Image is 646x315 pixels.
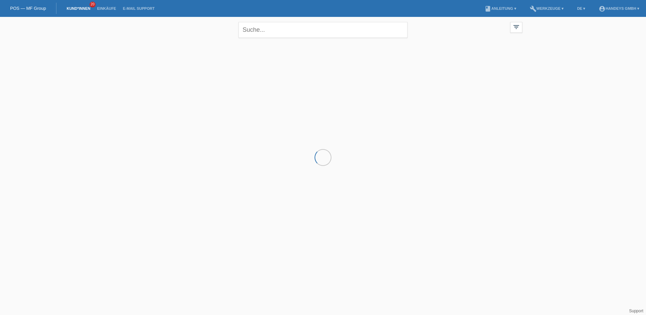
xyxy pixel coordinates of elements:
[629,309,643,313] a: Support
[90,2,96,7] span: 20
[481,6,519,10] a: bookAnleitung ▾
[94,6,119,10] a: Einkäufe
[574,6,589,10] a: DE ▾
[595,6,643,10] a: account_circleHandeys GmbH ▾
[63,6,94,10] a: Kund*innen
[526,6,567,10] a: buildWerkzeuge ▾
[10,6,46,11] a: POS — MF Group
[484,5,491,12] i: book
[530,5,537,12] i: build
[599,5,605,12] i: account_circle
[513,23,520,31] i: filter_list
[239,22,407,38] input: Suche...
[120,6,158,10] a: E-Mail Support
